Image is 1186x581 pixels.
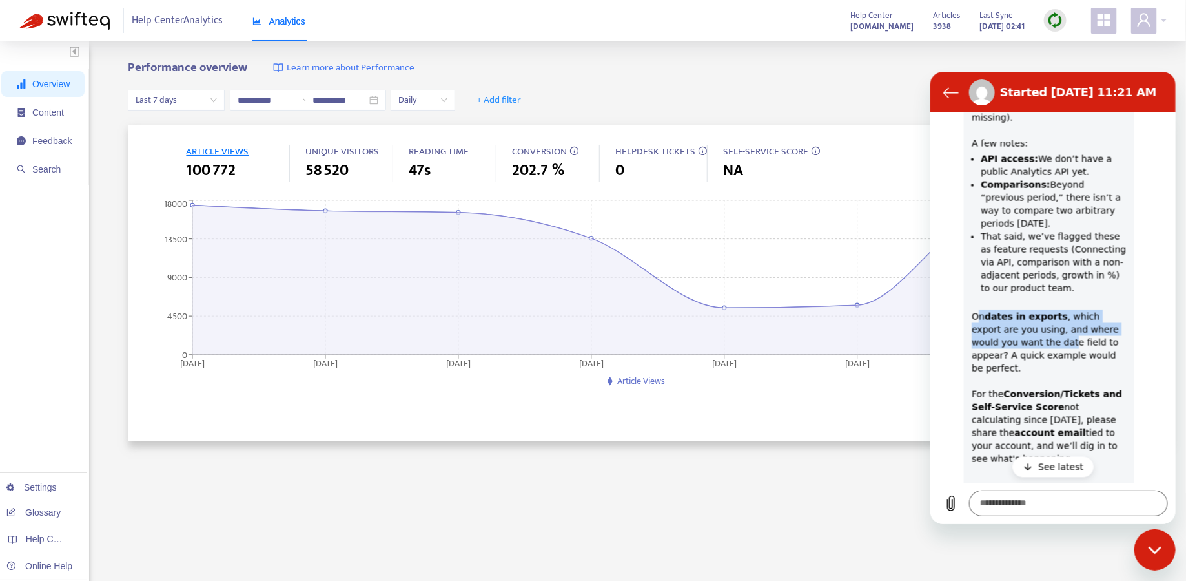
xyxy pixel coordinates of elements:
[712,355,737,370] tspan: [DATE]
[19,12,110,30] img: Swifteq
[930,72,1176,524] iframe: Messaging window
[1136,12,1152,28] span: user
[50,108,120,118] strong: Comparisons:
[398,90,447,110] span: Daily
[32,107,64,118] span: Content
[579,355,604,370] tspan: [DATE]
[164,196,187,211] tspan: 18000
[17,79,26,89] span: signal
[933,19,951,34] strong: 3938
[186,159,236,182] span: 100 772
[409,159,431,182] span: 47s
[54,240,138,250] strong: dates in exports
[50,107,196,158] li: Beyond “previous period,” there isn’t a way to compare two arbitrary periods [DATE].
[297,95,307,105] span: to
[305,159,349,182] span: 58 520
[287,61,414,76] span: Learn more about Performance
[82,385,163,406] button: See latest
[850,8,893,23] span: Help Center
[50,82,108,92] strong: API access:
[512,143,567,160] span: CONVERSION
[128,58,247,78] b: Performance overview
[1047,12,1063,28] img: sync.dc5367851b00ba804db3.png
[182,347,187,362] tspan: 0
[845,355,870,370] tspan: [DATE]
[8,419,34,445] button: Upload file
[446,355,471,370] tspan: [DATE]
[723,159,743,182] span: NA
[313,355,338,370] tspan: [DATE]
[6,507,61,518] a: Glossary
[273,63,283,73] img: image-link
[6,482,57,492] a: Settings
[180,355,205,370] tspan: [DATE]
[136,90,217,110] span: Last 7 days
[167,309,187,324] tspan: 4500
[252,17,261,26] span: area-chart
[979,8,1012,23] span: Last Sync
[273,61,414,76] a: Learn more about Performance
[32,164,61,174] span: Search
[132,8,223,33] span: Help Center Analytics
[409,143,469,160] span: READING TIME
[615,159,624,182] span: 0
[50,81,196,107] li: We don’t have a public Analytics API yet.
[615,143,695,160] span: HELPDESK TICKETS
[850,19,914,34] a: [DOMAIN_NAME]
[617,374,665,388] span: Article Views
[165,231,187,246] tspan: 13500
[17,108,26,117] span: container
[17,136,26,145] span: message
[1096,12,1112,28] span: appstore
[252,16,305,26] span: Analytics
[32,79,70,89] span: Overview
[6,561,72,571] a: Online Help
[512,159,564,182] span: 202.7 %
[32,136,72,146] span: Feedback
[50,158,196,223] li: That said, we’ve flagged these as feature requests (Connecting via API, comparison with a non-adj...
[476,92,521,108] span: + Add filter
[467,90,531,111] button: + Add filter
[297,95,307,105] span: swap-right
[167,270,187,285] tspan: 9000
[84,356,155,366] strong: account email
[186,143,249,160] span: ARTICLE VIEWS
[108,389,153,402] p: See latest
[1134,529,1176,571] iframe: Button to launch messaging window, 1 unread message
[979,19,1025,34] strong: [DATE] 02:41
[933,8,960,23] span: Articles
[17,165,26,174] span: search
[41,317,192,341] strong: Conversion/Tickets and Self-Service Score
[305,143,379,160] span: UNIQUE VISITORS
[723,143,808,160] span: SELF-SERVICE SCORE
[26,534,79,544] span: Help Centers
